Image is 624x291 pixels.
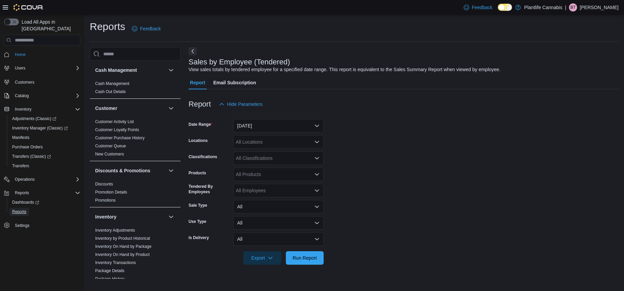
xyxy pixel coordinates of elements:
span: Adjustments (Classic) [9,115,80,123]
label: Date Range [189,122,213,127]
span: Customer Queue [95,143,126,149]
span: Inventory Manager (Classic) [9,124,80,132]
nav: Complex example [4,47,80,248]
a: Home [12,51,28,59]
span: Home [15,52,26,57]
a: Transfers [9,162,32,170]
button: Reports [7,207,83,216]
span: Reports [15,190,29,196]
span: Operations [12,175,80,183]
a: Manifests [9,134,32,142]
span: Dashboards [12,200,39,205]
span: Customers [12,78,80,86]
span: New Customers [95,151,124,157]
a: Inventory On Hand by Package [95,244,152,249]
span: Hide Parameters [227,101,263,108]
div: View sales totals by tendered employee for a specified date range. This report is equivalent to t... [189,66,500,73]
span: Transfers [9,162,80,170]
span: Dashboards [9,198,80,206]
button: Customer [167,104,175,112]
button: Inventory [167,213,175,221]
span: Home [12,50,80,59]
button: Cash Management [95,67,166,74]
h3: Customer [95,105,117,112]
button: Operations [1,175,83,184]
label: Use Type [189,219,206,224]
a: Customer Purchase History [95,136,145,140]
span: Catalog [12,92,80,100]
a: Package History [95,277,125,281]
span: Transfers (Classic) [12,154,51,159]
span: Email Subscription [213,76,256,89]
button: Purchase Orders [7,142,83,152]
span: Run Report [293,255,317,261]
h1: Reports [90,20,125,33]
button: Open list of options [314,139,320,145]
span: Feedback [472,4,492,11]
a: Transfers (Classic) [9,152,54,161]
div: Customer [90,118,181,161]
button: Transfers [7,161,83,171]
span: Inventory [15,107,31,112]
button: Inventory [12,105,34,113]
button: Discounts & Promotions [167,167,175,175]
span: Export [247,251,277,265]
a: Purchase Orders [9,143,46,151]
a: Dashboards [9,198,42,206]
span: Inventory Manager (Classic) [12,125,68,131]
h3: Sales by Employee (Tendered) [189,58,290,66]
p: Plantlife Cannabis [524,3,562,11]
img: Cova [13,4,44,11]
button: All [233,200,324,213]
span: Inventory Adjustments [95,228,135,233]
span: Manifests [12,135,29,140]
span: Catalog [15,93,29,98]
h3: Inventory [95,213,116,220]
a: Inventory Transactions [95,260,136,265]
button: Reports [1,188,83,198]
button: Open list of options [314,172,320,177]
a: Cash Management [95,81,129,86]
button: Next [189,47,197,55]
span: Promotions [95,198,116,203]
span: Users [15,65,25,71]
button: Discounts & Promotions [95,167,166,174]
span: Purchase Orders [9,143,80,151]
a: Cash Out Details [95,89,126,94]
a: Feedback [461,1,495,14]
a: Customer Activity List [95,119,134,124]
span: Feedback [140,25,161,32]
span: Reports [9,208,80,216]
a: Discounts [95,182,113,186]
span: Reports [12,209,26,214]
a: Inventory Manager (Classic) [7,123,83,133]
div: Brodie Thomson [569,3,577,11]
span: Operations [15,177,35,182]
a: Promotion Details [95,190,127,195]
button: All [233,216,324,230]
span: Package History [95,276,125,282]
span: Purchase Orders [12,144,43,150]
p: | [565,3,566,11]
a: Adjustments (Classic) [9,115,59,123]
label: Sale Type [189,203,207,208]
button: Inventory [1,105,83,114]
label: Tendered By Employees [189,184,230,195]
a: Feedback [129,22,163,35]
button: Inventory [95,213,166,220]
button: All [233,232,324,246]
button: Settings [1,221,83,230]
span: Inventory by Product Historical [95,236,150,241]
a: Customers [12,78,37,86]
button: Manifests [7,133,83,142]
input: Dark Mode [498,4,512,11]
button: Cash Management [167,66,175,74]
a: Customer Queue [95,144,126,148]
span: Settings [12,221,80,230]
span: Transfers [12,163,29,169]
